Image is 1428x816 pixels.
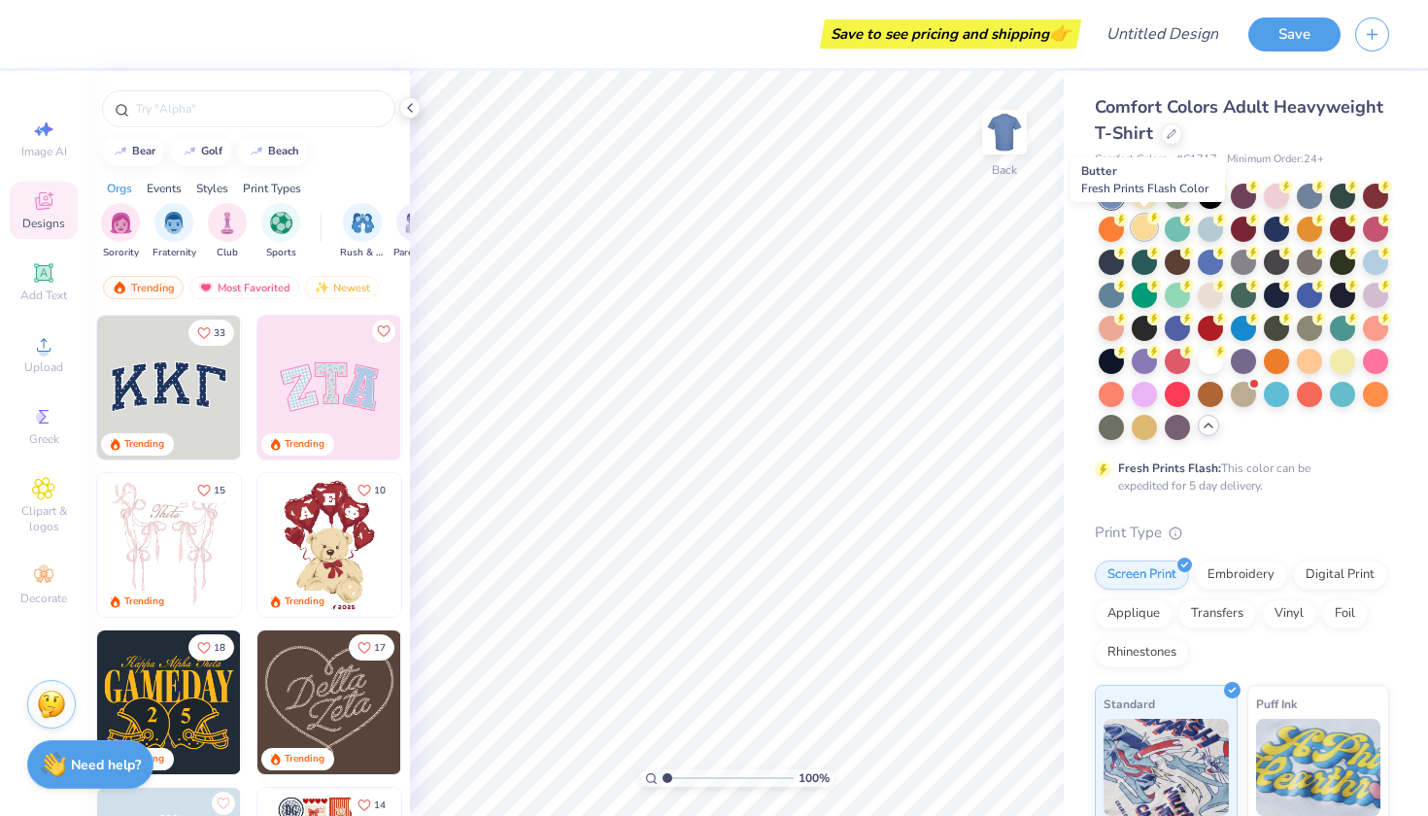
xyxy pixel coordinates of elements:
button: filter button [261,203,300,260]
strong: Need help? [71,756,141,774]
span: Rush & Bid [340,246,385,260]
span: Fraternity [153,246,196,260]
div: Events [147,180,182,197]
button: Like [349,634,394,661]
div: Foil [1322,599,1368,629]
div: Print Types [243,180,301,197]
span: Club [217,246,238,260]
button: filter button [393,203,438,260]
div: Vinyl [1262,599,1316,629]
img: Parent's Weekend Image [405,212,427,234]
div: beach [268,146,299,156]
span: Puff Ink [1256,694,1297,714]
span: Image AI [21,144,67,159]
button: filter button [340,203,385,260]
img: Club Image [217,212,238,234]
button: Save [1248,17,1341,51]
button: beach [238,137,308,166]
div: bear [132,146,155,156]
span: Minimum Order: 24 + [1227,152,1324,168]
img: trend_line.gif [182,146,197,157]
span: Clipart & logos [10,503,78,534]
div: filter for Fraternity [153,203,196,260]
span: 👉 [1049,21,1071,45]
div: Embroidery [1195,561,1287,590]
img: 587403a7-0594-4a7f-b2bd-0ca67a3ff8dd [257,473,401,617]
img: e74243e0-e378-47aa-a400-bc6bcb25063a [400,473,544,617]
span: Fresh Prints Flash Color [1081,181,1208,196]
button: Like [188,320,234,346]
input: Try "Alpha" [134,99,383,119]
span: Parent's Weekend [393,246,438,260]
div: filter for Sorority [101,203,140,260]
img: ead2b24a-117b-4488-9b34-c08fd5176a7b [400,630,544,774]
img: Standard [1104,719,1229,816]
div: Rhinestones [1095,638,1189,667]
span: Decorate [20,591,67,606]
div: filter for Rush & Bid [340,203,385,260]
span: 15 [214,486,225,495]
span: Sorority [103,246,139,260]
span: 10 [374,486,386,495]
div: filter for Parent's Weekend [393,203,438,260]
button: bear [102,137,164,166]
button: filter button [208,203,247,260]
img: Back [985,113,1024,152]
img: d12a98c7-f0f7-4345-bf3a-b9f1b718b86e [240,473,384,617]
div: Trending [103,276,184,299]
button: filter button [153,203,196,260]
button: golf [171,137,231,166]
img: trend_line.gif [249,146,264,157]
div: Digital Print [1293,561,1387,590]
span: Greek [29,431,59,447]
span: 100 % [799,769,830,787]
button: Like [188,477,234,503]
button: Like [349,477,394,503]
div: Trending [285,437,324,452]
button: Like [212,792,235,815]
img: Fraternity Image [163,212,185,234]
img: b8819b5f-dd70-42f8-b218-32dd770f7b03 [97,630,241,774]
span: Designs [22,216,65,231]
img: Puff Ink [1256,719,1381,816]
span: 18 [214,643,225,653]
div: Trending [124,437,164,452]
img: 5ee11766-d822-42f5-ad4e-763472bf8dcf [400,316,544,459]
img: 2b704b5a-84f6-4980-8295-53d958423ff9 [240,630,384,774]
input: Untitled Design [1091,15,1234,53]
img: 9980f5e8-e6a1-4b4a-8839-2b0e9349023c [257,316,401,459]
img: Rush & Bid Image [352,212,374,234]
span: Sports [266,246,296,260]
span: 17 [374,643,386,653]
div: Trending [124,595,164,609]
img: 3b9aba4f-e317-4aa7-a679-c95a879539bd [97,316,241,459]
span: Add Text [20,288,67,303]
span: Upload [24,359,63,375]
span: Standard [1104,694,1155,714]
div: Most Favorited [189,276,299,299]
button: Like [188,634,234,661]
img: most_fav.gif [198,281,214,294]
div: This color can be expedited for 5 day delivery. [1118,459,1357,494]
button: Like [372,320,395,343]
img: edfb13fc-0e43-44eb-bea2-bf7fc0dd67f9 [240,316,384,459]
button: filter button [101,203,140,260]
strong: Fresh Prints Flash: [1118,460,1221,476]
img: trending.gif [112,281,127,294]
div: Styles [196,180,228,197]
div: Save to see pricing and shipping [825,19,1076,49]
img: Newest.gif [314,281,329,294]
img: Sports Image [270,212,292,234]
div: filter for Club [208,203,247,260]
div: Applique [1095,599,1173,629]
div: Butter [1071,157,1225,202]
span: 33 [214,328,225,338]
img: 12710c6a-dcc0-49ce-8688-7fe8d5f96fe2 [257,630,401,774]
div: Trending [285,752,324,766]
div: Back [992,161,1017,179]
div: Orgs [107,180,132,197]
img: Sorority Image [110,212,132,234]
div: Transfers [1178,599,1256,629]
span: 14 [374,800,386,810]
div: Screen Print [1095,561,1189,590]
